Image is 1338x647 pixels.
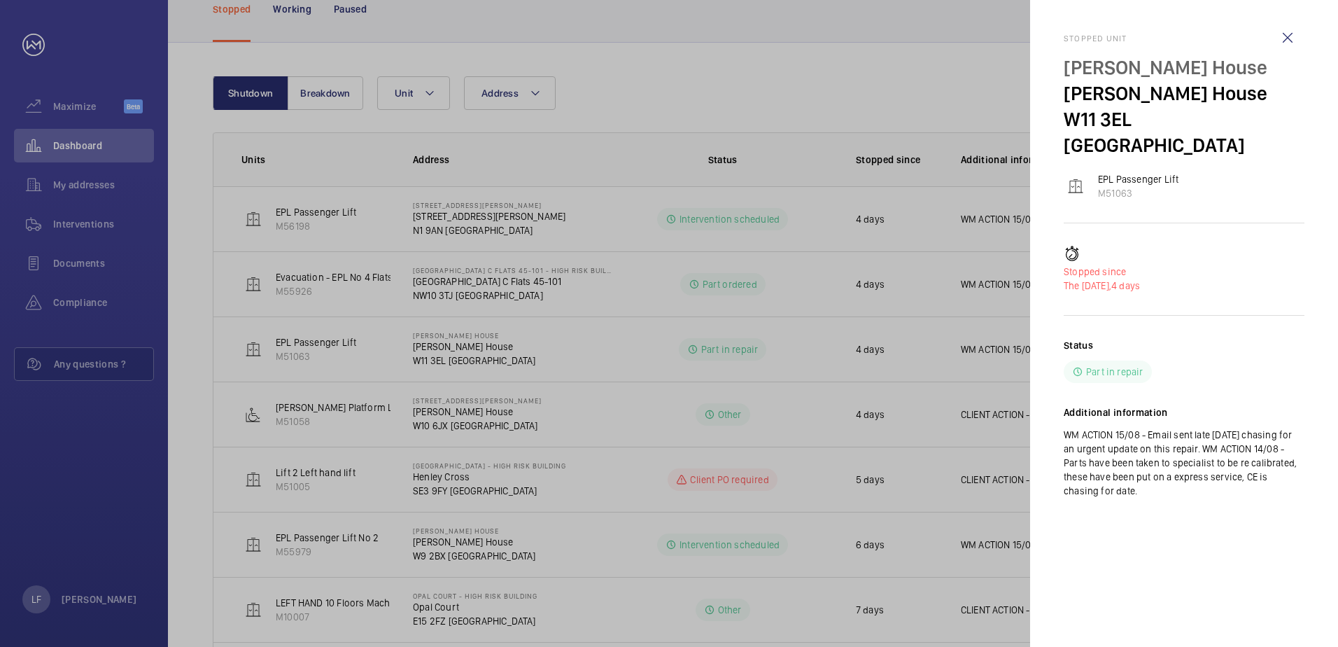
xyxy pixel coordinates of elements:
p: WM ACTION 15/08 - Email sent late [DATE] chasing for an urgent update on this repair. WM ACTION 1... [1064,428,1304,498]
p: EPL Passenger Lift [1098,172,1178,186]
p: W11 3EL [GEOGRAPHIC_DATA] [1064,106,1304,158]
p: M51063 [1098,186,1178,200]
p: Part in repair [1086,365,1143,379]
p: 4 days [1064,279,1304,293]
h2: Stopped unit [1064,34,1304,43]
p: [PERSON_NAME] House [1064,81,1304,106]
img: elevator.svg [1067,178,1084,195]
p: [PERSON_NAME] House [1064,55,1304,81]
p: Stopped since [1064,265,1304,279]
h2: Status [1064,338,1093,352]
h2: Additional information [1064,405,1304,419]
span: The [DATE], [1064,280,1111,291]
